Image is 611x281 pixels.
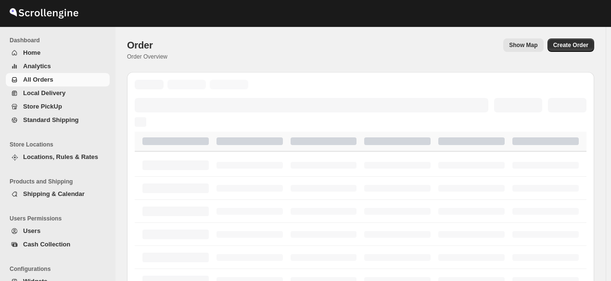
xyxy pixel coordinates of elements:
[6,46,110,60] button: Home
[6,187,110,201] button: Shipping & Calendar
[23,153,98,160] span: Locations, Rules & Rates
[10,265,111,273] span: Configurations
[23,227,40,234] span: Users
[23,89,65,97] span: Local Delivery
[6,224,110,238] button: Users
[553,41,588,49] span: Create Order
[23,116,79,123] span: Standard Shipping
[6,150,110,164] button: Locations, Rules & Rates
[10,178,111,185] span: Products and Shipping
[23,190,85,197] span: Shipping & Calendar
[23,49,40,56] span: Home
[6,73,110,86] button: All Orders
[23,241,70,248] span: Cash Collection
[23,103,62,110] span: Store PickUp
[10,37,111,44] span: Dashboard
[6,238,110,251] button: Cash Collection
[127,53,167,61] p: Order Overview
[10,141,111,148] span: Store Locations
[503,38,543,52] button: Map action label
[6,60,110,73] button: Analytics
[23,62,51,70] span: Analytics
[10,215,111,222] span: Users Permissions
[127,40,153,50] span: Order
[509,41,537,49] span: Show Map
[23,76,53,83] span: All Orders
[547,38,594,52] button: Create custom order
